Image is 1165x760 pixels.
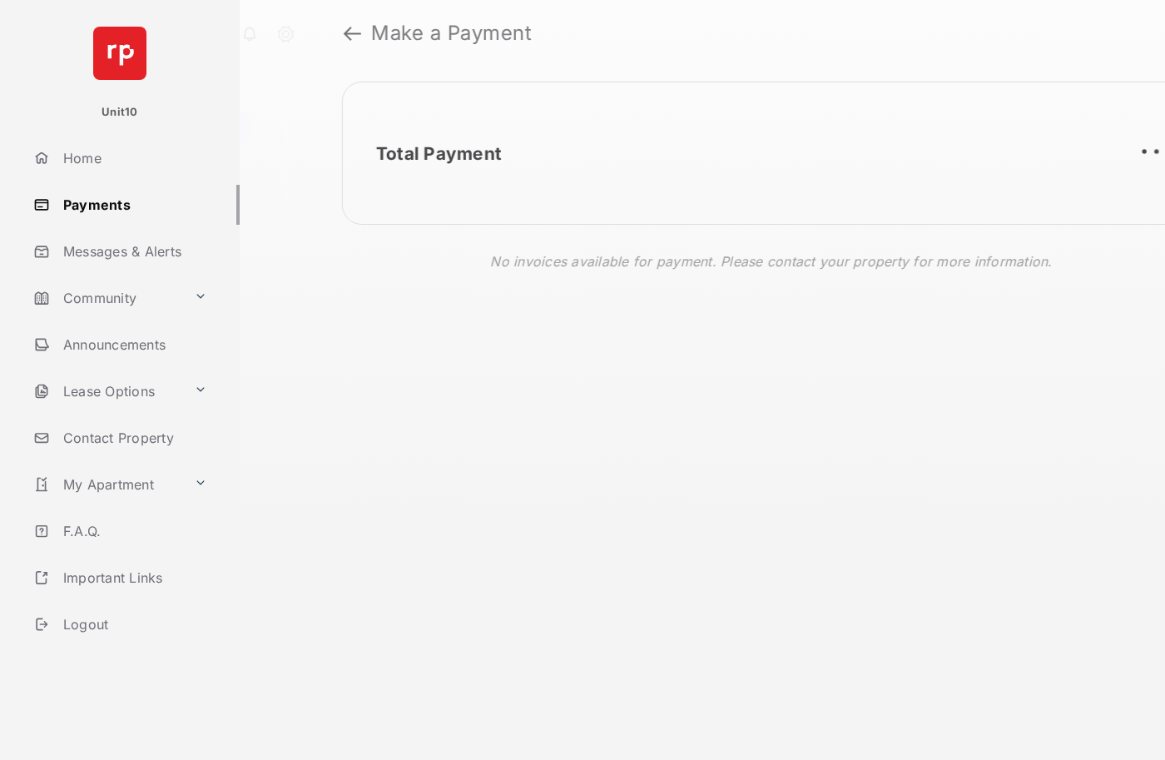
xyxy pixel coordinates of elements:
[27,511,240,551] a: F.A.Q.
[27,464,187,504] a: My Apartment
[93,27,146,80] img: svg+xml;base64,PHN2ZyB4bWxucz0iaHR0cDovL3d3dy53My5vcmcvMjAwMC9zdmciIHdpZHRoPSI2NCIgaGVpZ2h0PSI2NC...
[376,143,502,164] h2: Total Payment
[27,604,240,644] a: Logout
[27,418,240,458] a: Contact Property
[27,325,240,365] a: Announcements
[27,138,240,178] a: Home
[27,231,240,271] a: Messages & Alerts
[27,185,240,225] a: Payments
[371,23,532,43] strong: Make a Payment
[27,558,214,598] a: Important Links
[27,371,187,411] a: Lease Options
[102,104,138,121] p: Unit10
[490,251,1052,271] p: No invoices available for payment. Please contact your property for more information.
[27,278,187,318] a: Community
